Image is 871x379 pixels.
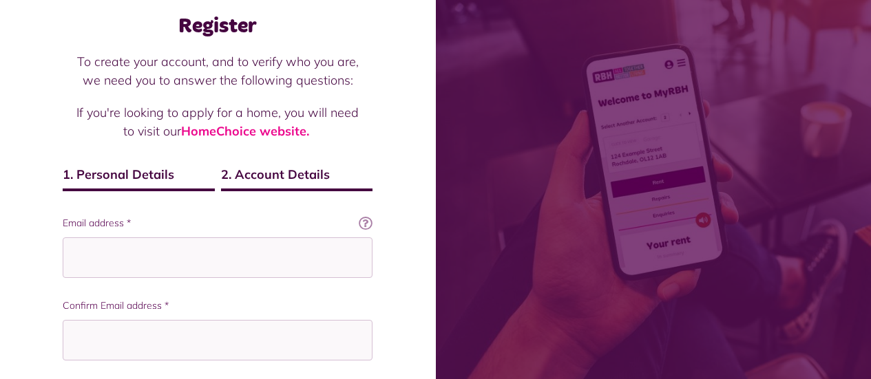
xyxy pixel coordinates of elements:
[63,216,372,230] label: Email address *
[76,103,359,140] p: If you're looking to apply for a home, you will need to visit our
[63,299,372,313] label: Confirm Email address *
[76,52,359,89] p: To create your account, and to verify who you are, we need you to answer the following questions:
[221,165,373,191] span: 2. Account Details
[181,123,309,139] a: HomeChoice website.
[63,165,215,191] span: 1. Personal Details
[63,14,372,39] h1: Register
